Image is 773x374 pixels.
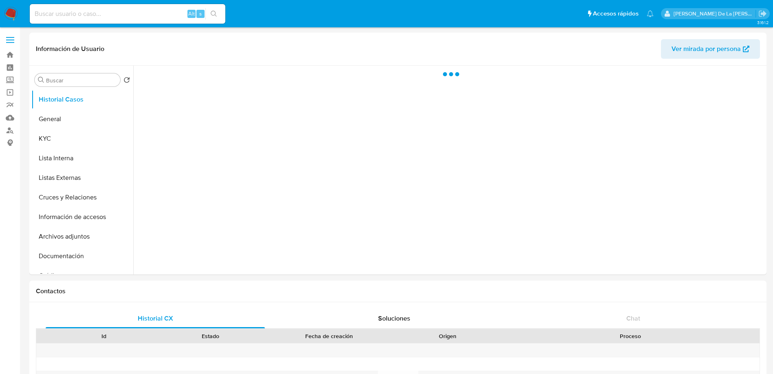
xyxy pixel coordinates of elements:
span: Ver mirada por persona [672,39,741,59]
span: Alt [188,10,195,18]
p: javier.gutierrez@mercadolibre.com.mx [674,10,756,18]
input: Buscar usuario o caso... [30,9,225,19]
span: Soluciones [378,314,410,323]
div: Estado [163,332,258,340]
button: Lista Interna [31,148,133,168]
span: Accesos rápidos [593,9,639,18]
button: Buscar [38,77,44,83]
button: Listas Externas [31,168,133,188]
button: Volver al orden por defecto [123,77,130,86]
button: search-icon [205,8,222,20]
div: Origen [400,332,496,340]
button: Historial Casos [31,90,133,109]
h1: Información de Usuario [36,45,104,53]
span: Chat [626,314,640,323]
span: Historial CX [138,314,173,323]
span: s [199,10,202,18]
button: Cruces y Relaciones [31,188,133,207]
div: Fecha de creación [270,332,389,340]
button: Créditos [31,266,133,285]
div: Id [56,332,152,340]
button: General [31,109,133,129]
button: Archivos adjuntos [31,227,133,246]
button: Información de accesos [31,207,133,227]
a: Notificaciones [647,10,654,17]
a: Salir [758,9,767,18]
button: KYC [31,129,133,148]
h1: Contactos [36,287,760,295]
button: Documentación [31,246,133,266]
button: Ver mirada por persona [661,39,760,59]
input: Buscar [46,77,117,84]
div: Proceso [507,332,754,340]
